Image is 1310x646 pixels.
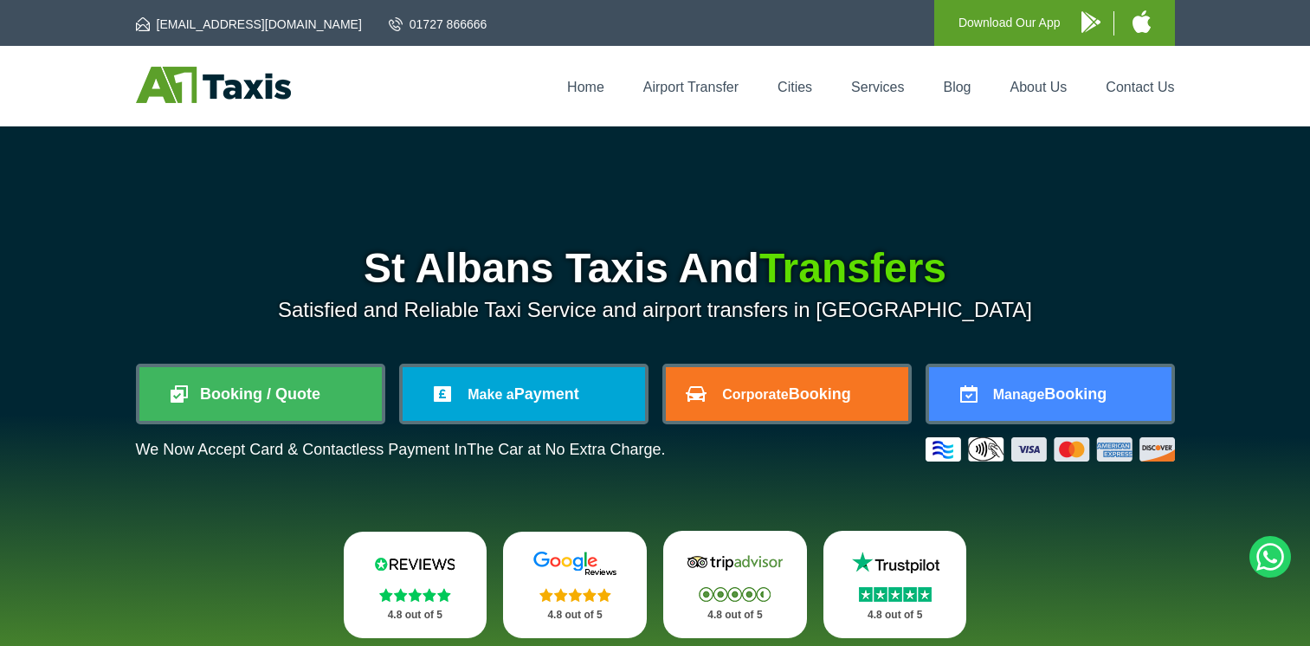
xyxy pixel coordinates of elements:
[1106,80,1174,94] a: Contact Us
[503,532,647,638] a: Google Stars 4.8 out of 5
[823,531,967,638] a: Trustpilot Stars 4.8 out of 5
[929,367,1171,421] a: ManageBooking
[467,441,665,458] span: The Car at No Extra Charge.
[699,587,771,602] img: Stars
[851,80,904,94] a: Services
[943,80,971,94] a: Blog
[344,532,487,638] a: Reviews.io Stars 4.8 out of 5
[843,550,947,576] img: Trustpilot
[567,80,604,94] a: Home
[468,387,513,402] span: Make a
[136,298,1175,322] p: Satisfied and Reliable Taxi Service and airport transfers in [GEOGRAPHIC_DATA]
[993,387,1045,402] span: Manage
[682,604,788,626] p: 4.8 out of 5
[139,367,382,421] a: Booking / Quote
[683,550,787,576] img: Tripadvisor
[778,80,812,94] a: Cities
[842,604,948,626] p: 4.8 out of 5
[136,16,362,33] a: [EMAIL_ADDRESS][DOMAIN_NAME]
[663,531,807,638] a: Tripadvisor Stars 4.8 out of 5
[958,12,1061,34] p: Download Our App
[759,245,946,291] span: Transfers
[926,437,1175,462] img: Credit And Debit Cards
[403,367,645,421] a: Make aPayment
[539,588,611,602] img: Stars
[1081,11,1100,33] img: A1 Taxis Android App
[136,67,291,103] img: A1 Taxis St Albans LTD
[136,248,1175,289] h1: St Albans Taxis And
[643,80,739,94] a: Airport Transfer
[722,387,788,402] span: Corporate
[363,604,468,626] p: 4.8 out of 5
[859,587,932,602] img: Stars
[363,551,467,577] img: Reviews.io
[666,367,908,421] a: CorporateBooking
[523,551,627,577] img: Google
[136,441,666,459] p: We Now Accept Card & Contactless Payment In
[389,16,487,33] a: 01727 866666
[522,604,628,626] p: 4.8 out of 5
[1010,80,1068,94] a: About Us
[379,588,451,602] img: Stars
[1133,10,1151,33] img: A1 Taxis iPhone App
